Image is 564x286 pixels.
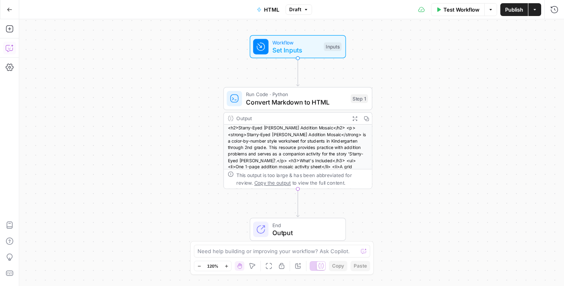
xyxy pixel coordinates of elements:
[246,91,347,98] span: Run Code · Python
[350,261,370,271] button: Paste
[505,6,523,14] span: Publish
[443,6,479,14] span: Test Workflow
[272,45,320,55] span: Set Inputs
[246,97,347,107] span: Convert Markdown to HTML
[286,4,312,15] button: Draft
[289,6,301,13] span: Draft
[236,171,368,186] div: This output is too large & has been abbreviated for review. to view the full content.
[207,263,218,269] span: 120%
[252,3,284,16] button: HTML
[332,262,344,270] span: Copy
[272,221,338,229] span: End
[264,6,279,14] span: HTML
[224,218,373,241] div: EndOutput
[272,38,320,46] span: Workflow
[224,87,373,189] div: Run Code · PythonConvert Markdown to HTMLStep 1Output<h2>Starry-Eyed [PERSON_NAME] Addition Mosai...
[296,58,299,86] g: Edge from start to step_1
[224,35,373,58] div: WorkflowSet InputsInputs
[236,115,346,122] div: Output
[324,42,341,51] div: Inputs
[254,180,290,185] span: Copy the output
[431,3,484,16] button: Test Workflow
[296,189,299,217] g: Edge from step_1 to end
[500,3,528,16] button: Publish
[351,94,368,103] div: Step 1
[329,261,347,271] button: Copy
[354,262,367,270] span: Paste
[272,228,338,238] span: Output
